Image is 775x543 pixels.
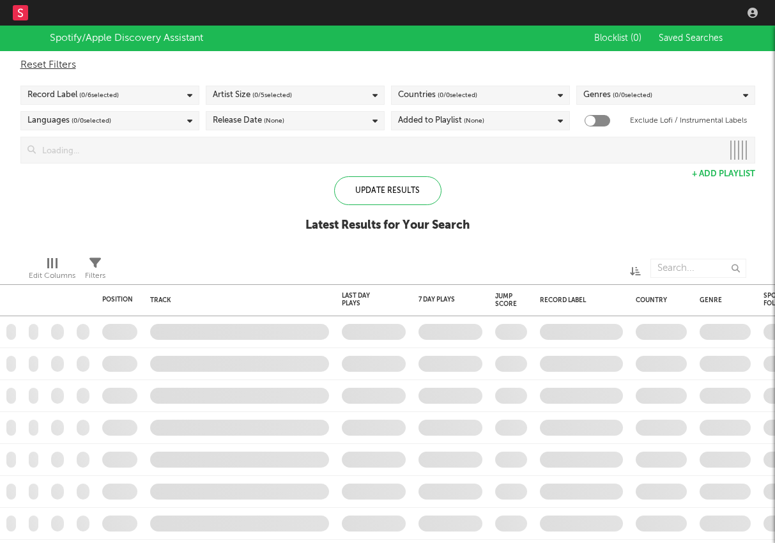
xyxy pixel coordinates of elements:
span: ( 0 / 0 selected) [613,88,652,103]
button: + Add Playlist [692,170,755,178]
div: Edit Columns [29,252,75,289]
div: Release Date [213,113,284,128]
input: Search... [650,259,746,278]
div: Genre [700,296,744,304]
div: Record Label [540,296,617,304]
div: Filters [85,252,105,289]
div: Countries [398,88,477,103]
input: Loading... [36,137,723,163]
div: Edit Columns [29,268,75,284]
span: ( 0 / 0 selected) [438,88,477,103]
span: ( 0 ) [631,34,641,43]
span: ( 0 / 5 selected) [252,88,292,103]
label: Exclude Lofi / Instrumental Labels [630,113,747,128]
div: Jump Score [495,293,517,308]
div: Country [636,296,680,304]
div: Genres [583,88,652,103]
span: (None) [264,113,284,128]
div: Position [102,296,133,303]
div: Last Day Plays [342,292,387,307]
button: Saved Searches [655,33,725,43]
div: Spotify/Apple Discovery Assistant [50,31,203,46]
span: (None) [464,113,484,128]
span: ( 0 / 6 selected) [79,88,119,103]
div: Record Label [27,88,119,103]
div: Languages [27,113,111,128]
div: Track [150,296,323,304]
div: Filters [85,268,105,284]
span: ( 0 / 0 selected) [72,113,111,128]
div: Update Results [334,176,441,205]
div: Latest Results for Your Search [305,218,470,233]
span: Blocklist [594,34,641,43]
div: Artist Size [213,88,292,103]
div: 7 Day Plays [418,296,463,303]
div: Reset Filters [20,57,755,73]
div: Added to Playlist [398,113,484,128]
span: Saved Searches [659,34,725,43]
